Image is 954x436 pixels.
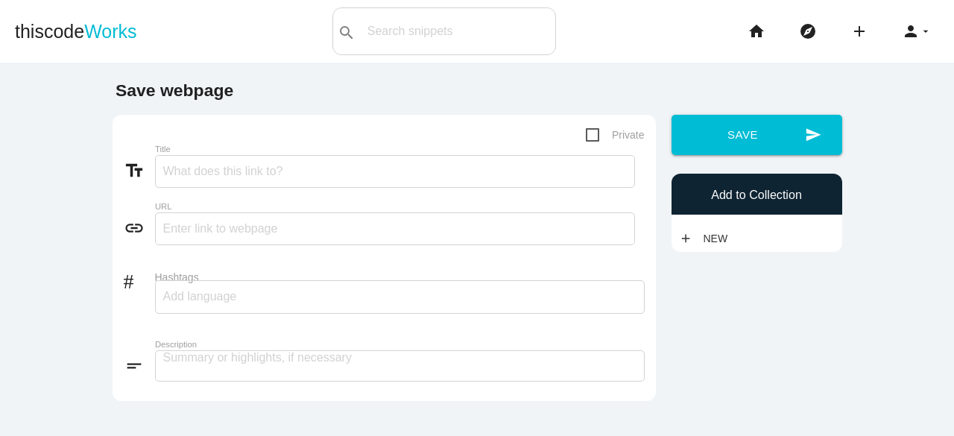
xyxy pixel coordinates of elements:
input: Search snippets [360,16,555,47]
i: send [805,115,821,155]
button: search [333,8,360,54]
label: Hashtags [155,271,645,283]
i: home [748,7,765,55]
i: person [902,7,920,55]
label: Title [155,145,547,154]
span: Private [586,126,645,145]
i: # [124,268,155,288]
label: Description [155,340,547,350]
span: Works [84,21,136,42]
i: link [124,218,155,238]
i: arrow_drop_down [920,7,932,55]
input: What does this link to? [155,155,635,188]
i: explore [799,7,817,55]
h6: Add to Collection [679,189,835,202]
a: thiscodeWorks [15,7,137,55]
input: Enter link to webpage [155,212,635,245]
label: URL [155,202,547,212]
i: search [338,9,356,57]
input: Add language [163,281,253,312]
i: add [679,225,692,252]
i: short_text [124,356,155,376]
button: sendSave [672,115,842,155]
i: text_fields [124,160,155,181]
i: add [850,7,868,55]
a: addNew [679,225,736,252]
b: Save webpage [116,80,233,100]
